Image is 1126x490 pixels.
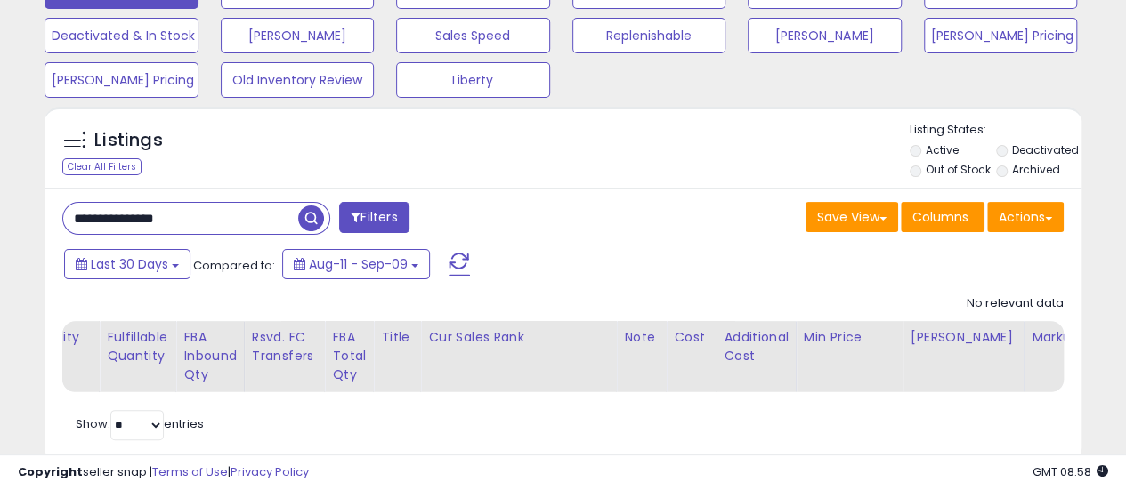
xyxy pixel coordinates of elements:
[924,18,1078,53] button: [PERSON_NAME] Pricing
[62,158,142,175] div: Clear All Filters
[381,328,413,347] div: Title
[282,249,430,279] button: Aug-11 - Sep-09
[912,208,968,226] span: Columns
[1012,142,1079,157] label: Deactivated
[332,328,366,384] div: FBA Total Qty
[1012,162,1060,177] label: Archived
[804,328,895,347] div: Min Price
[925,142,958,157] label: Active
[624,328,659,347] div: Note
[967,295,1064,312] div: No relevant data
[674,328,709,347] div: Cost
[76,415,204,432] span: Show: entries
[901,202,984,232] button: Columns
[806,202,898,232] button: Save View
[724,328,789,365] div: Additional Cost
[987,202,1064,232] button: Actions
[64,249,190,279] button: Last 30 Days
[193,257,275,274] span: Compared to:
[339,202,409,233] button: Filters
[27,328,92,347] div: Velocity
[18,464,309,481] div: seller snap | |
[911,328,1017,347] div: [PERSON_NAME]
[183,328,237,384] div: FBA inbound Qty
[396,18,550,53] button: Sales Speed
[252,328,318,365] div: Rsvd. FC Transfers
[1033,463,1108,480] span: 2025-10-10 08:58 GMT
[107,328,168,365] div: Fulfillable Quantity
[428,328,609,347] div: Cur Sales Rank
[396,62,550,98] button: Liberty
[925,162,990,177] label: Out of Stock
[91,255,168,273] span: Last 30 Days
[94,128,163,153] h5: Listings
[309,255,408,273] span: Aug-11 - Sep-09
[45,62,198,98] button: [PERSON_NAME] Pricing
[572,18,726,53] button: Replenishable
[221,62,375,98] button: Old Inventory Review
[748,18,902,53] button: [PERSON_NAME]
[152,463,228,480] a: Terms of Use
[910,122,1081,139] p: Listing States:
[18,463,83,480] strong: Copyright
[45,18,198,53] button: Deactivated & In Stock
[221,18,375,53] button: [PERSON_NAME]
[231,463,309,480] a: Privacy Policy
